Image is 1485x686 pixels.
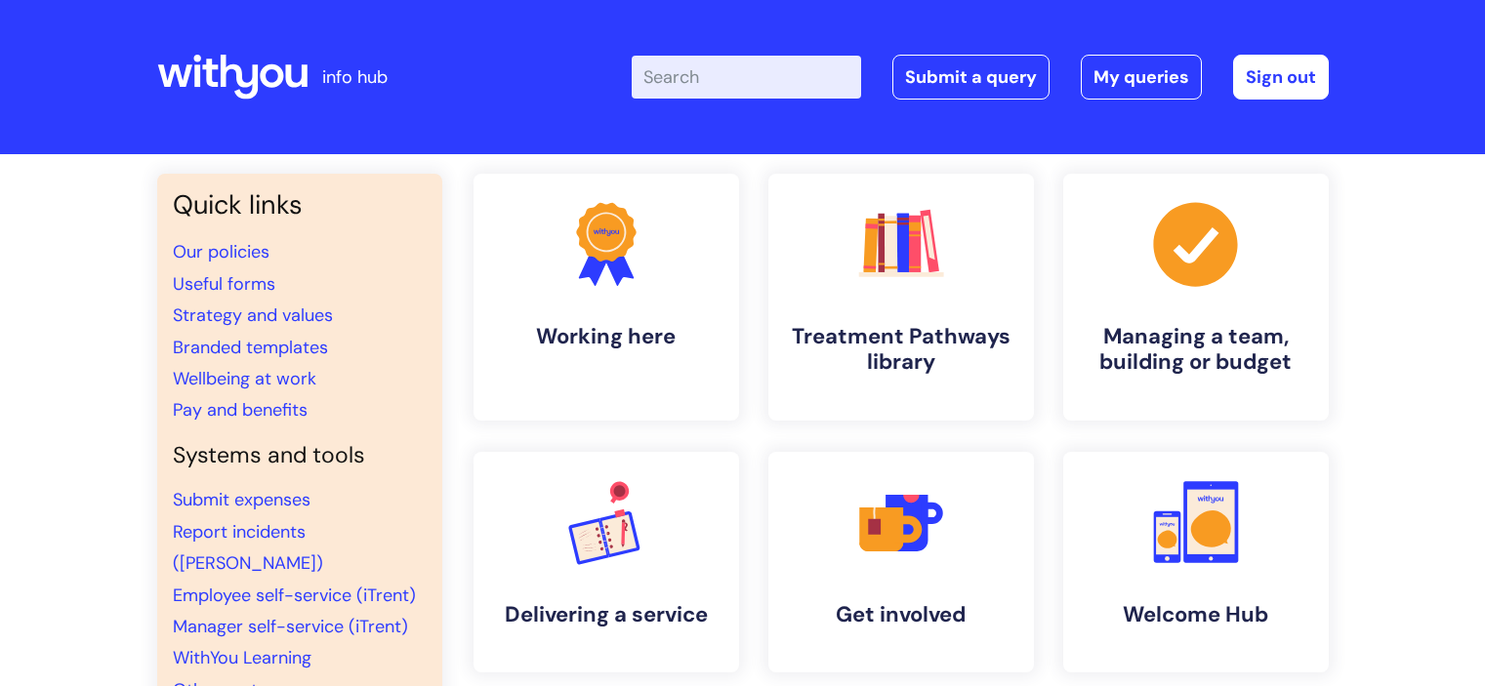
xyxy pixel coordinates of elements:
[474,452,739,672] a: Delivering a service
[173,240,269,263] a: Our policies
[784,602,1018,627] h4: Get involved
[1063,174,1329,421] a: Managing a team, building or budget
[173,520,323,575] a: Report incidents ([PERSON_NAME])
[489,602,723,627] h4: Delivering a service
[632,55,1329,100] div: | -
[784,324,1018,376] h4: Treatment Pathways library
[173,303,333,327] a: Strategy and values
[892,55,1050,100] a: Submit a query
[173,336,328,359] a: Branded templates
[173,189,427,221] h3: Quick links
[1233,55,1329,100] a: Sign out
[173,584,416,607] a: Employee self-service (iTrent)
[1081,55,1202,100] a: My queries
[173,615,408,638] a: Manager self-service (iTrent)
[322,61,388,93] p: info hub
[173,272,275,296] a: Useful forms
[768,452,1034,672] a: Get involved
[1063,452,1329,672] a: Welcome Hub
[173,442,427,469] h4: Systems and tools
[173,488,310,511] a: Submit expenses
[474,174,739,421] a: Working here
[1079,324,1313,376] h4: Managing a team, building or budget
[489,324,723,349] h4: Working here
[173,367,316,390] a: Wellbeing at work
[1079,602,1313,627] h4: Welcome Hub
[632,56,861,99] input: Search
[173,646,311,669] a: WithYou Learning
[768,174,1034,421] a: Treatment Pathways library
[173,398,308,422] a: Pay and benefits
